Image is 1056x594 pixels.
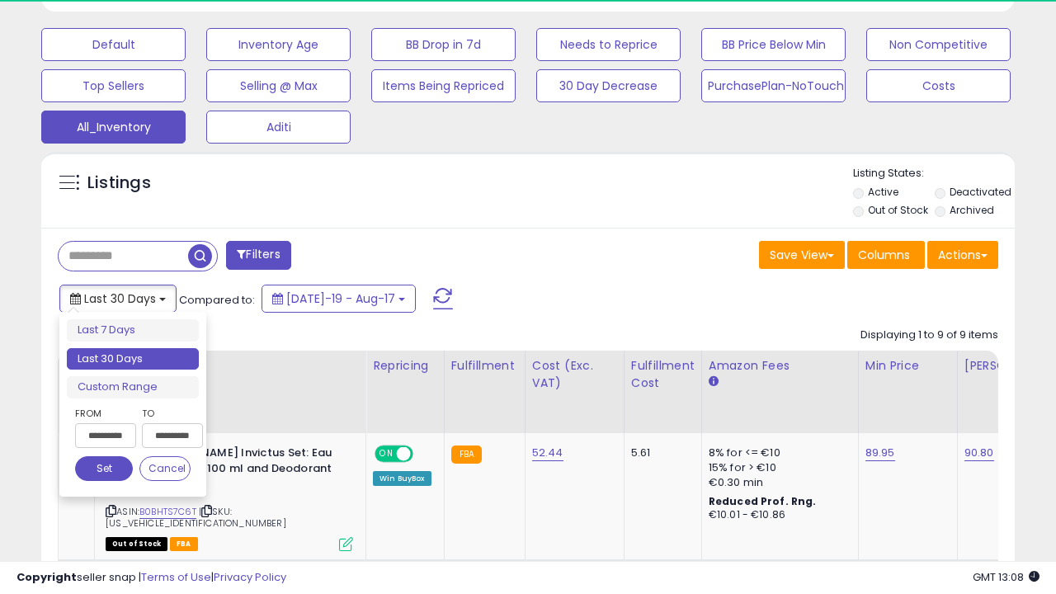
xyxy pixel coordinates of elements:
[41,28,186,61] button: Default
[139,505,196,519] a: B0BHTS7C6T
[106,505,286,530] span: | SKU: [US_VEHICLE_IDENTIFICATION_NUMBER]
[376,447,397,461] span: ON
[206,111,351,144] button: Aditi
[87,172,151,195] h5: Listings
[106,537,167,551] span: All listings that are currently out of stock and unavailable for purchase on Amazon
[532,357,617,392] div: Cost (Exc. VAT)
[67,348,199,370] li: Last 30 Days
[847,241,925,269] button: Columns
[631,445,689,460] div: 5.61
[142,405,191,422] label: To
[371,69,516,102] button: Items Being Repriced
[143,445,343,496] b: [PERSON_NAME] Invictus Set: Eau de Toilette 100 ml and Deodorant 100 ml
[950,203,994,217] label: Archived
[451,357,518,375] div: Fulfillment
[701,28,846,61] button: BB Price Below Min
[701,69,846,102] button: PurchasePlan-NoTouch
[67,376,199,398] li: Custom Range
[371,28,516,61] button: BB Drop in 7d
[853,166,1015,181] p: Listing States:
[41,69,186,102] button: Top Sellers
[709,475,846,490] div: €0.30 min
[75,405,133,422] label: From
[973,569,1039,585] span: 2025-09-17 13:08 GMT
[868,203,928,217] label: Out of Stock
[536,28,681,61] button: Needs to Reprice
[411,447,437,461] span: OFF
[964,445,994,461] a: 90.80
[709,357,851,375] div: Amazon Fees
[59,285,177,313] button: Last 30 Days
[709,445,846,460] div: 8% for <= €10
[226,241,290,270] button: Filters
[868,185,898,199] label: Active
[139,456,191,481] button: Cancel
[631,357,695,392] div: Fulfillment Cost
[206,28,351,61] button: Inventory Age
[41,111,186,144] button: All_Inventory
[206,69,351,102] button: Selling @ Max
[179,292,255,308] span: Compared to:
[373,471,431,486] div: Win BuyBox
[866,69,1011,102] button: Costs
[101,357,359,375] div: Title
[67,319,199,342] li: Last 7 Days
[106,445,353,549] div: ASIN:
[75,456,133,481] button: Set
[16,570,286,586] div: seller snap | |
[532,445,563,461] a: 52.44
[373,357,437,375] div: Repricing
[927,241,998,269] button: Actions
[759,241,845,269] button: Save View
[286,290,395,307] span: [DATE]-19 - Aug-17
[709,460,846,475] div: 15% for > €10
[860,328,998,343] div: Displaying 1 to 9 of 9 items
[141,569,211,585] a: Terms of Use
[709,375,719,389] small: Amazon Fees.
[451,445,482,464] small: FBA
[858,247,910,263] span: Columns
[170,537,198,551] span: FBA
[536,69,681,102] button: 30 Day Decrease
[865,357,950,375] div: Min Price
[16,569,77,585] strong: Copyright
[262,285,416,313] button: [DATE]-19 - Aug-17
[214,569,286,585] a: Privacy Policy
[950,185,1011,199] label: Deactivated
[865,445,895,461] a: 89.95
[709,494,817,508] b: Reduced Prof. Rng.
[709,508,846,522] div: €10.01 - €10.86
[84,290,156,307] span: Last 30 Days
[866,28,1011,61] button: Non Competitive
